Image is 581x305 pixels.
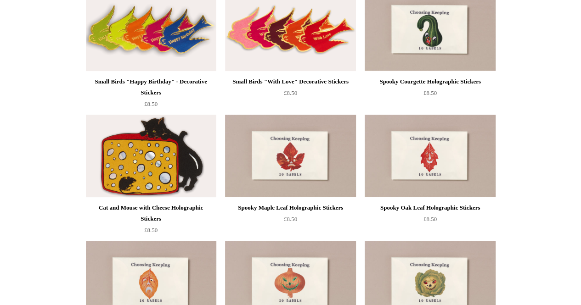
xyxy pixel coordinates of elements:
[284,89,297,96] span: £8.50
[423,89,437,96] span: £8.50
[88,76,214,98] div: Small Birds "Happy Birthday" - Decorative Stickers
[365,202,495,240] a: Spooky Oak Leaf Holographic Stickers £8.50
[86,115,216,197] a: Cat and Mouse with Cheese Holographic Stickers Cat and Mouse with Cheese Holographic Stickers
[227,202,353,213] div: Spooky Maple Leaf Holographic Stickers
[144,227,158,233] span: £8.50
[86,202,216,240] a: Cat and Mouse with Cheese Holographic Stickers £8.50
[225,202,355,240] a: Spooky Maple Leaf Holographic Stickers £8.50
[227,76,353,87] div: Small Birds "With Love" Decorative Stickers
[365,115,495,197] img: Spooky Oak Leaf Holographic Stickers
[144,100,158,107] span: £8.50
[284,216,297,222] span: £8.50
[367,202,493,213] div: Spooky Oak Leaf Holographic Stickers
[225,115,355,197] img: Spooky Maple Leaf Holographic Stickers
[423,216,437,222] span: £8.50
[225,76,355,114] a: Small Birds "With Love" Decorative Stickers £8.50
[86,115,216,197] img: Cat and Mouse with Cheese Holographic Stickers
[225,115,355,197] a: Spooky Maple Leaf Holographic Stickers Spooky Maple Leaf Holographic Stickers
[365,76,495,114] a: Spooky Courgette Holographic Stickers £8.50
[86,76,216,114] a: Small Birds "Happy Birthday" - Decorative Stickers £8.50
[88,202,214,224] div: Cat and Mouse with Cheese Holographic Stickers
[367,76,493,87] div: Spooky Courgette Holographic Stickers
[365,115,495,197] a: Spooky Oak Leaf Holographic Stickers Spooky Oak Leaf Holographic Stickers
